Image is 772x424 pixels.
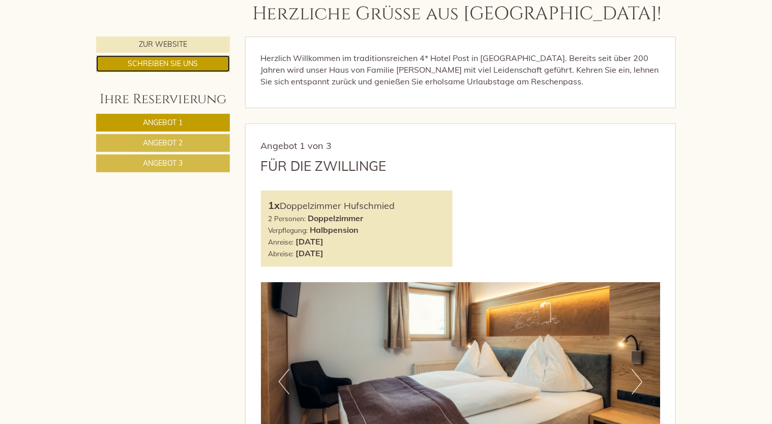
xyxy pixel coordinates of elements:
span: Angebot 1 [143,118,183,127]
div: Doppelzimmer Hufschmied [269,198,446,213]
small: Verpflegung: [269,226,308,234]
div: Ihre Reservierung [96,90,230,109]
b: 1x [269,199,280,211]
b: [DATE] [296,236,324,247]
button: Previous [279,369,289,395]
small: Abreise: [269,249,294,258]
h1: Herzliche Grüße aus [GEOGRAPHIC_DATA]! [253,4,662,24]
b: Doppelzimmer [308,213,364,223]
b: Halbpension [310,225,359,235]
a: Zur Website [96,37,230,53]
p: Herzlich Willkommen im traditionsreichen 4* Hotel Post in [GEOGRAPHIC_DATA]. Bereits seit über 20... [261,52,661,87]
span: Angebot 3 [143,159,183,168]
small: Anreise: [269,237,294,246]
button: Next [632,369,642,395]
span: Angebot 1 von 3 [261,140,332,152]
b: [DATE] [296,248,324,258]
a: Schreiben Sie uns [96,55,230,72]
div: für die Zwillinge [261,157,387,175]
span: Angebot 2 [143,138,183,147]
small: 2 Personen: [269,214,306,223]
